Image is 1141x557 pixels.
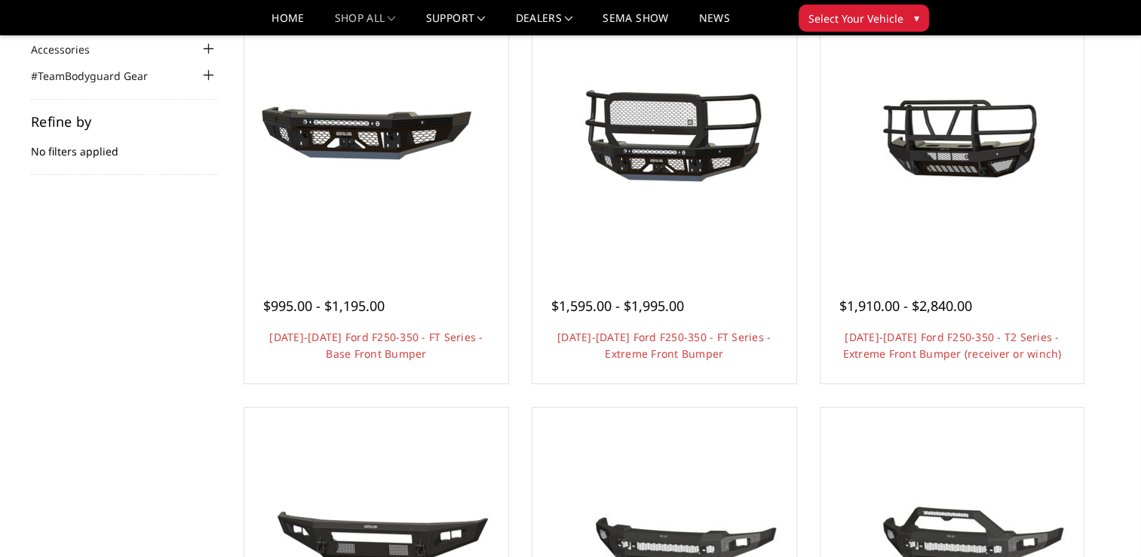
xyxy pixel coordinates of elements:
a: shop all [335,13,396,35]
a: Home [271,13,304,35]
a: News [698,13,729,35]
a: #TeamBodyguard Gear [31,68,167,84]
span: $1,910.00 - $2,840.00 [839,297,972,315]
a: 2023-2025 Ford F250-350 - T2 Series - Extreme Front Bumper (receiver or winch) 2023-2025 Ford F25... [824,8,1081,265]
a: [DATE]-[DATE] Ford F250-350 - T2 Series - Extreme Front Bumper (receiver or winch) [842,330,1061,361]
a: Accessories [31,42,109,57]
a: Dealers [516,13,573,35]
a: 2023-2025 Ford F250-350 - FT Series - Base Front Bumper [248,8,505,265]
div: No filters applied [31,115,218,175]
a: [DATE]-[DATE] Ford F250-350 - FT Series - Base Front Bumper [269,330,483,361]
a: Support [426,13,486,35]
button: Select Your Vehicle [799,5,929,32]
img: 2023-2025 Ford F250-350 - FT Series - Base Front Bumper [256,80,497,193]
a: SEMA Show [603,13,668,35]
span: Select Your Vehicle [808,11,903,26]
span: $995.00 - $1,195.00 [263,297,385,315]
a: [DATE]-[DATE] Ford F250-350 - FT Series - Extreme Front Bumper [557,330,771,361]
span: ▾ [914,10,919,26]
img: 2023-2025 Ford F250-350 - T2 Series - Extreme Front Bumper (receiver or winch) [831,69,1072,204]
h5: Refine by [31,115,218,128]
span: $1,595.00 - $1,995.00 [551,297,684,315]
a: 2023-2025 Ford F250-350 - FT Series - Extreme Front Bumper 2023-2025 Ford F250-350 - FT Series - ... [536,8,793,265]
